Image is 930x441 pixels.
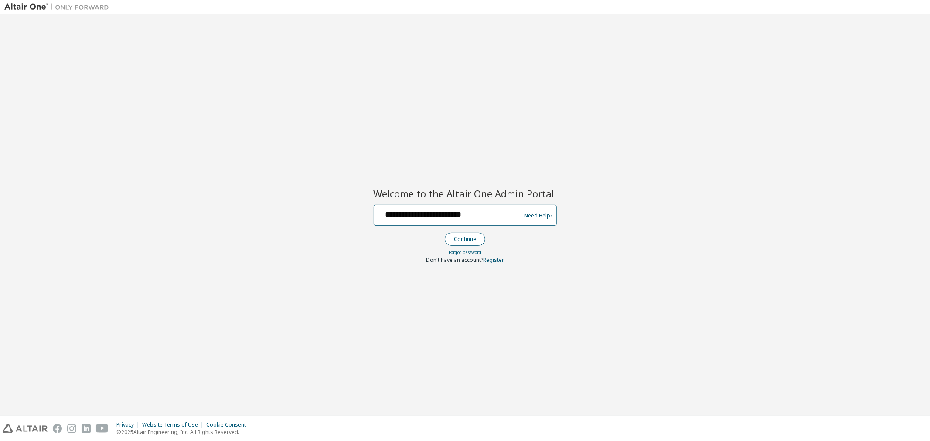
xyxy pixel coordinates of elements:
[3,424,48,433] img: altair_logo.svg
[116,428,251,436] p: © 2025 Altair Engineering, Inc. All Rights Reserved.
[67,424,76,433] img: instagram.svg
[53,424,62,433] img: facebook.svg
[445,233,485,246] button: Continue
[142,421,206,428] div: Website Terms of Use
[374,187,557,200] h2: Welcome to the Altair One Admin Portal
[483,256,504,264] a: Register
[206,421,251,428] div: Cookie Consent
[96,424,109,433] img: youtube.svg
[426,256,483,264] span: Don't have an account?
[82,424,91,433] img: linkedin.svg
[4,3,113,11] img: Altair One
[525,215,553,216] a: Need Help?
[449,249,481,255] a: Forgot password
[116,421,142,428] div: Privacy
